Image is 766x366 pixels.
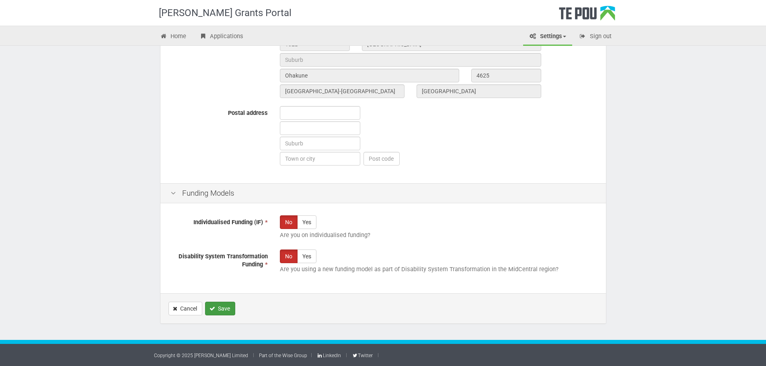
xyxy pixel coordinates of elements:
[154,353,248,358] a: Copyright © 2025 [PERSON_NAME] Limited
[259,353,307,358] a: Part of the Wise Group
[280,53,541,67] input: Suburb
[317,353,341,358] a: LinkedIn
[280,231,596,239] p: Are you on individualised funding?
[297,215,316,229] label: Yes
[280,137,360,150] input: Suburb
[280,265,596,274] p: Are you using a new funding model as part of Disability System Transformation in the MidCentral r...
[193,219,263,226] span: Individualised Funding (IF)
[193,28,249,46] a: Applications
[179,253,268,268] span: Disability System Transformation Funding
[160,183,606,204] div: Funding Models
[280,84,405,98] input: State
[280,152,360,166] input: Town or city
[168,302,202,315] a: Cancel
[471,69,541,82] input: Post code
[363,152,400,166] input: Post code
[417,84,541,98] input: Country
[573,28,618,46] a: Sign out
[523,28,572,46] a: Settings
[280,249,298,263] label: No
[280,69,459,82] input: City
[280,215,298,229] label: No
[352,353,373,358] a: Twitter
[559,6,615,26] div: Te Pou Logo
[228,109,268,117] span: Postal address
[297,249,316,263] label: Yes
[205,302,235,315] button: Save
[154,28,193,46] a: Home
